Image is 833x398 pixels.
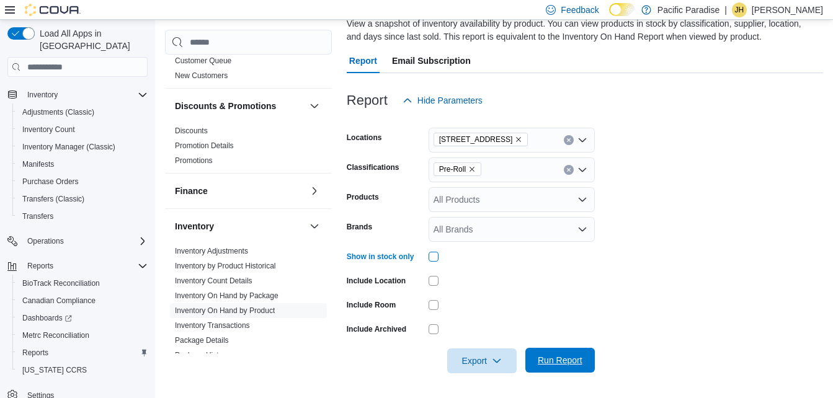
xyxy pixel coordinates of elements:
[12,327,153,344] button: Metrc Reconciliation
[175,156,213,166] span: Promotions
[175,306,275,316] span: Inventory On Hand by Product
[175,71,228,80] a: New Customers
[22,259,148,273] span: Reports
[657,2,719,17] p: Pacific Paradise
[175,141,234,151] span: Promotion Details
[22,107,94,117] span: Adjustments (Classic)
[165,123,332,173] div: Discounts & Promotions
[347,93,388,108] h3: Report
[17,363,92,378] a: [US_STATE] CCRS
[12,275,153,292] button: BioTrack Reconciliation
[17,328,94,343] a: Metrc Reconciliation
[577,165,587,175] button: Open list of options
[17,293,100,308] a: Canadian Compliance
[175,220,305,232] button: Inventory
[347,133,382,143] label: Locations
[27,90,58,100] span: Inventory
[17,174,148,189] span: Purchase Orders
[17,345,53,360] a: Reports
[561,4,599,16] span: Feedback
[439,133,513,146] span: [STREET_ADDRESS]
[17,139,148,154] span: Inventory Manager (Classic)
[175,321,250,330] a: Inventory Transactions
[175,56,231,65] a: Customer Queue
[175,126,208,136] span: Discounts
[175,185,305,197] button: Finance
[175,291,278,301] span: Inventory On Hand by Package
[732,2,747,17] div: Jennifer Henson
[17,311,77,325] a: Dashboards
[347,192,379,202] label: Products
[735,2,744,17] span: JH
[392,48,471,73] span: Email Subscription
[22,348,48,358] span: Reports
[12,292,153,309] button: Canadian Compliance
[25,4,81,16] img: Cova
[455,348,509,373] span: Export
[307,99,322,113] button: Discounts & Promotions
[22,177,79,187] span: Purchase Orders
[434,162,481,176] span: Pre-Roll
[175,291,278,300] a: Inventory On Hand by Package
[17,293,148,308] span: Canadian Compliance
[2,257,153,275] button: Reports
[22,159,54,169] span: Manifests
[175,336,229,345] a: Package Details
[22,211,53,221] span: Transfers
[347,17,817,43] div: View a snapshot of inventory availability by product. You can view products in stock by classific...
[22,313,72,323] span: Dashboards
[2,232,153,250] button: Operations
[12,309,153,327] a: Dashboards
[538,354,582,366] span: Run Report
[175,276,252,285] a: Inventory Count Details
[17,328,148,343] span: Metrc Reconciliation
[12,104,153,121] button: Adjustments (Classic)
[347,300,396,310] label: Include Room
[17,157,148,172] span: Manifests
[17,345,148,360] span: Reports
[12,361,153,379] button: [US_STATE] CCRS
[22,87,63,102] button: Inventory
[577,135,587,145] button: Open list of options
[12,344,153,361] button: Reports
[17,105,99,120] a: Adjustments (Classic)
[439,163,466,175] span: Pre-Roll
[22,365,87,375] span: [US_STATE] CCRS
[752,2,823,17] p: [PERSON_NAME]
[175,351,229,360] a: Package History
[175,262,276,270] a: Inventory by Product Historical
[175,126,208,135] a: Discounts
[175,156,213,165] a: Promotions
[175,247,248,255] a: Inventory Adjustments
[2,86,153,104] button: Inventory
[347,324,406,334] label: Include Archived
[347,222,372,232] label: Brands
[22,87,148,102] span: Inventory
[577,224,587,234] button: Open list of options
[12,173,153,190] button: Purchase Orders
[175,246,248,256] span: Inventory Adjustments
[175,100,305,112] button: Discounts & Promotions
[17,174,84,189] a: Purchase Orders
[17,139,120,154] a: Inventory Manager (Classic)
[17,122,148,137] span: Inventory Count
[17,276,105,291] a: BioTrack Reconciliation
[347,162,399,172] label: Classifications
[22,125,75,135] span: Inventory Count
[175,321,250,330] span: Inventory Transactions
[525,348,595,373] button: Run Report
[175,261,276,271] span: Inventory by Product Historical
[17,311,148,325] span: Dashboards
[307,219,322,234] button: Inventory
[17,157,59,172] a: Manifests
[724,2,727,17] p: |
[22,278,100,288] span: BioTrack Reconciliation
[347,276,406,286] label: Include Location
[347,252,414,262] label: Show in stock only
[515,136,522,143] button: Remove 1087 H Street from selection in this group
[577,195,587,205] button: Open list of options
[175,185,208,197] h3: Finance
[175,141,234,150] a: Promotion Details
[17,192,89,206] a: Transfers (Classic)
[22,194,84,204] span: Transfers (Classic)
